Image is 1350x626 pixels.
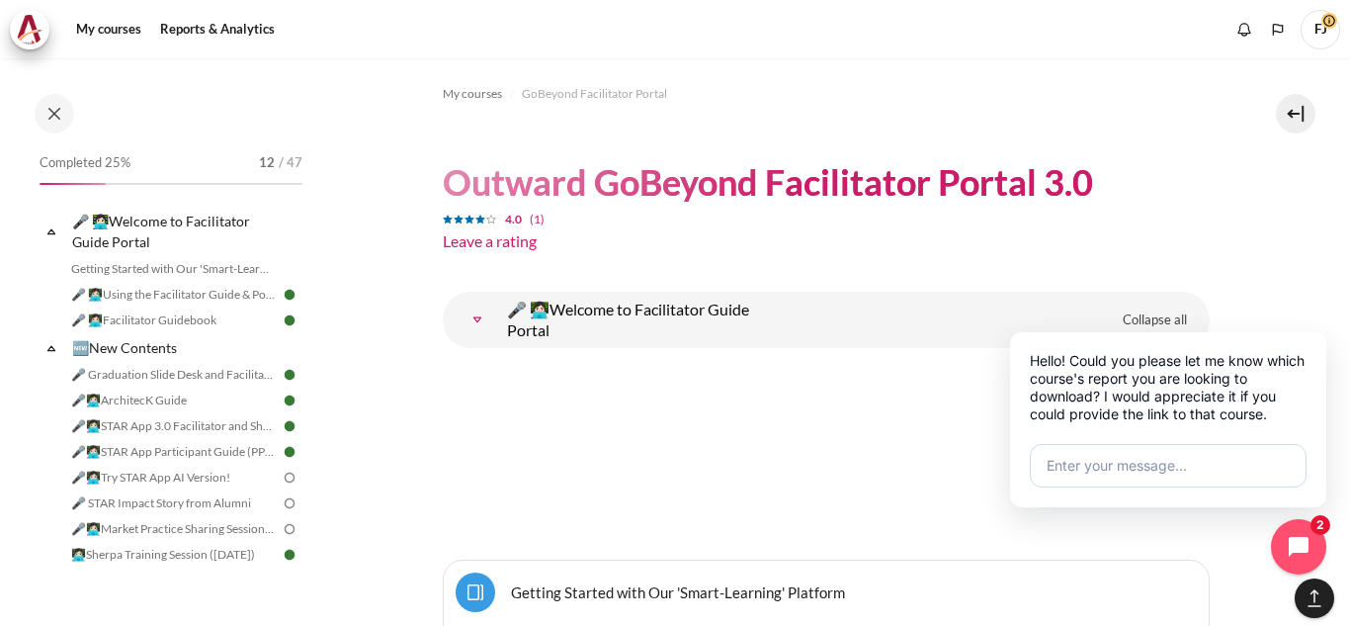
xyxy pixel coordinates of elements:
[1108,304,1202,337] a: Collapse all
[10,10,59,49] a: Architeck Architeck
[505,212,522,226] span: 4.0
[281,366,298,384] img: Done
[281,469,298,487] img: To do
[69,569,281,595] a: 🎤 👩🏻‍💻Program Set-Up Overview
[530,212,545,226] span: (1)
[522,82,667,106] a: GoBeyond Facilitator Portal
[65,440,281,464] a: 🎤👩🏻‍💻STAR App Participant Guide (PPT)
[1229,15,1259,45] div: Show notification window with no new notifications
[65,543,281,567] a: 👩🏻‍💻Sherpa Training Session ([DATE])
[281,392,298,409] img: Done
[42,222,61,241] span: Collapse
[259,153,275,173] span: 12
[65,492,281,515] a: 🎤 STAR Impact Story from Alumni
[65,414,281,438] a: 🎤👩🏻‍💻STAR App 3.0 Facilitator and Sherpa Execution Guide
[281,286,298,304] img: Done
[69,208,281,255] a: 🎤 👩🏻‍💻Welcome to Facilitator Guide Portal
[1301,10,1340,49] a: User menu
[458,300,497,339] a: 🎤 👩🏻‍💻Welcome to Facilitator Guide Portal
[65,283,281,307] a: 🎤 👩🏻‍💻Using the Facilitator Guide & Portal
[443,208,545,226] a: 4.0(1)
[40,183,106,185] div: 25%
[1123,311,1187,330] span: Collapse all
[1295,579,1334,618] button: [[backtotopbutton]]
[65,309,281,332] a: 🎤 👩🏻‍💻Facilitator Guidebook
[65,257,281,281] a: Getting Started with Our 'Smart-Learning' Platform
[443,85,502,103] span: My courses
[281,443,298,461] img: Done
[65,389,281,412] a: 🎤👩🏻‍💻ArchitecK Guide
[281,520,298,538] img: To do
[443,78,1210,110] nav: Navigation bar
[65,466,281,490] a: 🎤👩🏻‍💻Try STAR App AI Version!
[42,338,61,358] span: Collapse
[279,153,302,173] span: / 47
[443,231,537,250] a: Leave a rating
[153,10,282,49] a: Reports & Analytics
[69,10,148,49] a: My courses
[506,366,1146,539] img: Banner
[443,82,502,106] a: My courses
[443,159,1093,206] h1: Outward GoBeyond Facilitator Portal 3.0
[522,85,667,103] span: GoBeyond Facilitator Portal
[1263,15,1293,45] button: Languages
[281,494,298,512] img: To do
[65,363,281,387] a: 🎤 Graduation Slide Desk and Facilitator Note ([DATE])
[511,582,845,601] a: Getting Started with Our 'Smart-Learning' Platform
[40,153,130,173] span: Completed 25%
[65,517,281,541] a: 🎤👩🏻‍💻Market Practice Sharing Session ([DATE])
[16,15,43,45] img: Architeck
[69,334,281,361] a: 🆕New Contents
[281,417,298,435] img: Done
[1301,10,1340,49] span: FJ
[281,546,298,564] img: Done
[281,312,298,329] img: Done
